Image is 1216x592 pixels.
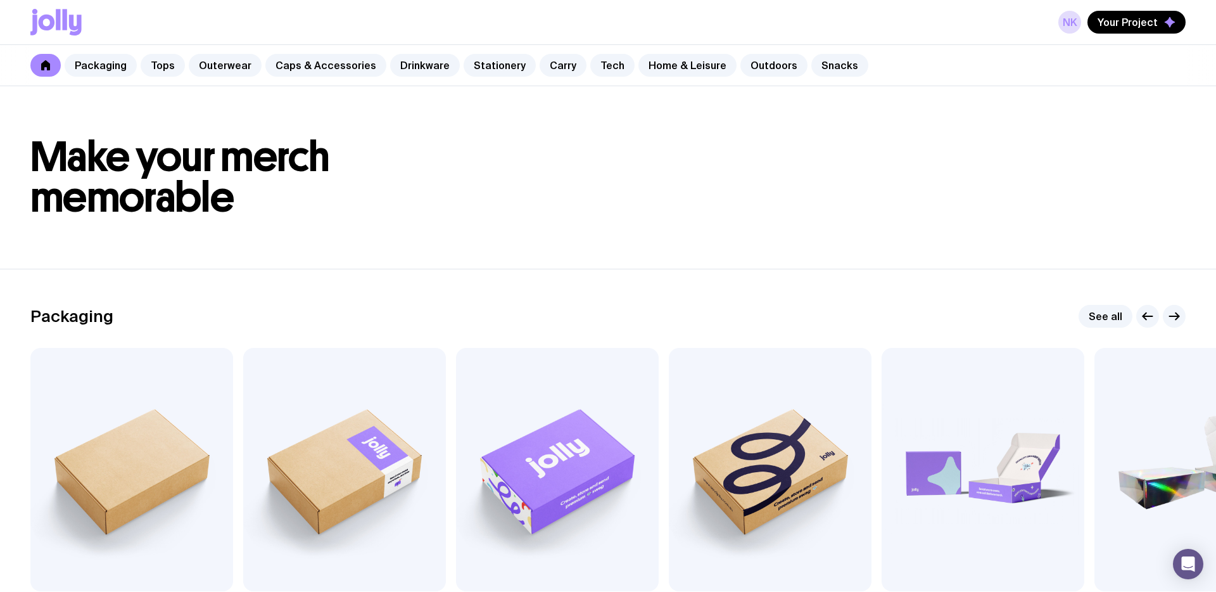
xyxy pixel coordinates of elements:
[141,54,185,77] a: Tops
[30,307,113,326] h2: Packaging
[189,54,262,77] a: Outerwear
[30,132,330,222] span: Make your merch memorable
[1058,11,1081,34] a: NK
[540,54,586,77] a: Carry
[638,54,737,77] a: Home & Leisure
[390,54,460,77] a: Drinkware
[265,54,386,77] a: Caps & Accessories
[1098,16,1158,29] span: Your Project
[464,54,536,77] a: Stationery
[65,54,137,77] a: Packaging
[740,54,807,77] a: Outdoors
[1173,549,1203,579] div: Open Intercom Messenger
[590,54,635,77] a: Tech
[811,54,868,77] a: Snacks
[1087,11,1186,34] button: Your Project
